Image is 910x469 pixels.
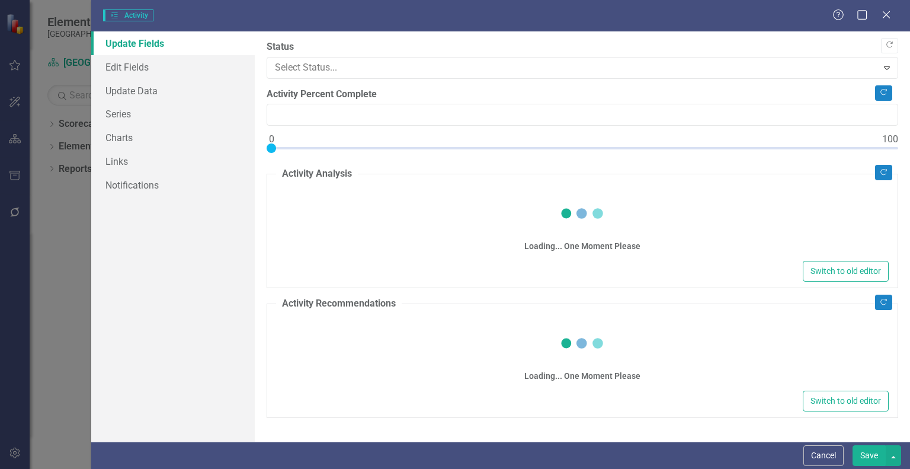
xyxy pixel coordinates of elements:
span: Activity [103,9,153,21]
button: Cancel [803,445,844,466]
a: Series [91,102,255,126]
div: Loading... One Moment Please [524,240,640,252]
a: Update Fields [91,31,255,55]
a: Notifications [91,173,255,197]
div: Loading... One Moment Please [524,370,640,382]
a: Charts [91,126,255,149]
button: Switch to old editor [803,261,889,282]
legend: Activity Recommendations [276,297,402,311]
a: Update Data [91,79,255,103]
label: Activity Percent Complete [267,88,898,101]
label: Status [267,40,898,54]
legend: Activity Analysis [276,167,358,181]
a: Edit Fields [91,55,255,79]
button: Switch to old editor [803,391,889,411]
a: Links [91,149,255,173]
button: Save [853,445,886,466]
